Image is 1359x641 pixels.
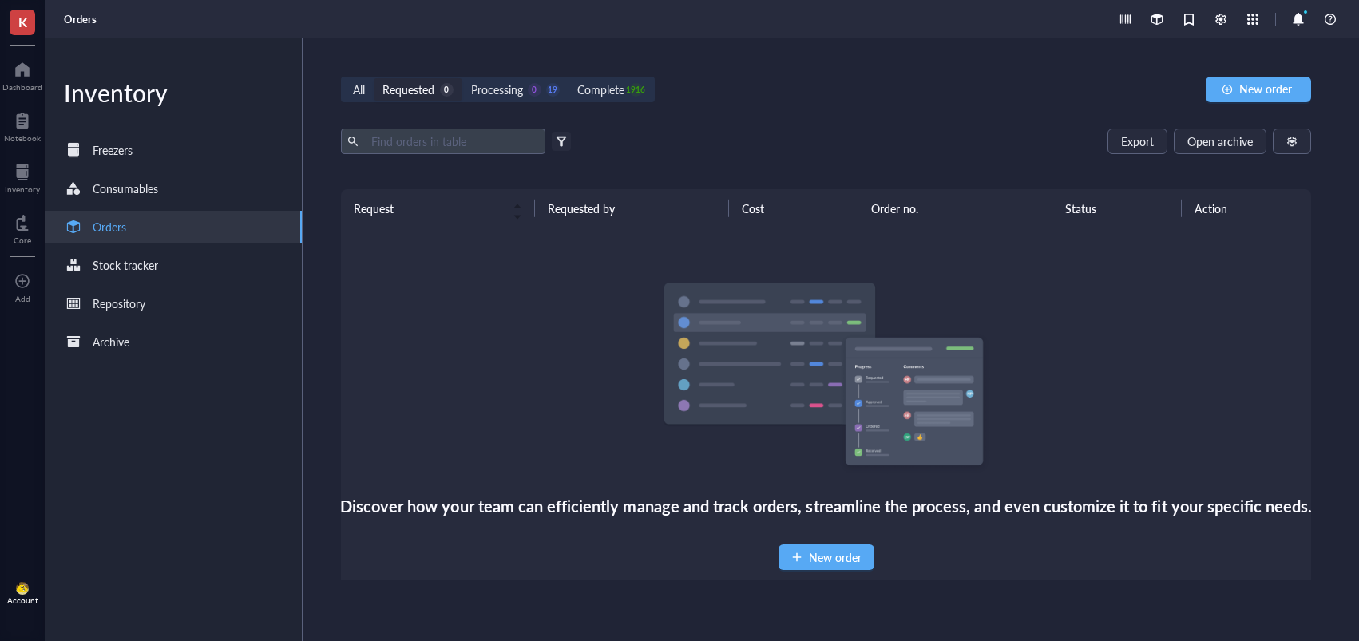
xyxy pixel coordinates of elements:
button: Export [1107,129,1167,154]
a: Orders [45,211,302,243]
div: Processing [471,81,523,98]
th: Requested by [535,189,729,228]
a: Repository [45,287,302,319]
div: 19 [546,83,560,97]
div: Core [14,235,31,245]
div: Requested [382,81,434,98]
div: Consumables [93,180,158,197]
div: All [353,81,365,98]
span: Request [354,200,503,217]
span: Open archive [1187,135,1253,148]
span: New order [809,548,862,566]
th: Status [1052,189,1182,228]
div: Dashboard [2,82,42,92]
th: Order no. [858,189,1052,228]
button: New order [1206,77,1311,102]
img: Empty state [663,283,990,474]
a: Freezers [45,134,302,166]
span: New order [1239,82,1292,95]
a: Notebook [4,108,41,143]
div: Orders [93,218,126,235]
div: Complete [577,81,624,98]
div: segmented control [341,77,654,102]
input: Find orders in table [365,129,539,153]
div: Inventory [5,184,40,194]
div: Account [7,595,38,605]
div: Freezers [93,141,133,159]
div: 0 [528,83,541,97]
th: Action [1182,189,1311,228]
div: Inventory [45,77,302,109]
div: Notebook [4,133,41,143]
a: Orders [64,12,100,26]
button: Open archive [1174,129,1266,154]
button: New order [779,544,874,570]
a: Inventory [5,159,40,194]
div: Archive [93,333,129,350]
span: Export [1121,135,1154,148]
div: Repository [93,295,145,312]
a: Core [14,210,31,245]
span: K [18,12,27,32]
div: Discover how your team can efficiently manage and track orders, streamline the process, and even ... [340,493,1312,519]
div: 0 [440,83,454,97]
img: da48f3c6-a43e-4a2d-aade-5eac0d93827f.jpeg [16,582,29,595]
a: Archive [45,326,302,358]
div: Add [15,294,30,303]
th: Request [341,189,535,228]
a: Stock tracker [45,249,302,281]
div: 1916 [629,83,643,97]
th: Cost [729,189,858,228]
div: Stock tracker [93,256,158,274]
a: Dashboard [2,57,42,92]
a: Consumables [45,172,302,204]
